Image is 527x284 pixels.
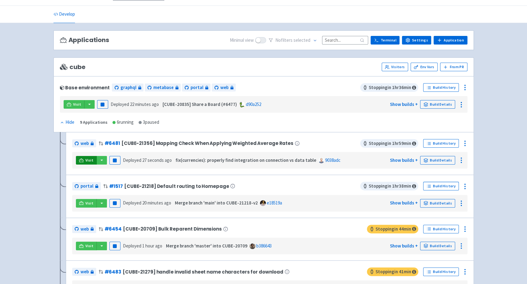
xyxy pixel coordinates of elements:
a: graphql [112,84,144,92]
a: Build Details [420,100,455,109]
a: Build Details [420,199,455,208]
span: web [220,84,228,91]
span: Visit [73,102,81,107]
a: e18519a [267,200,282,206]
div: Hide [60,119,74,126]
a: portal [72,182,101,190]
div: 6 running [112,119,134,126]
a: Show builds + [390,101,418,107]
a: 9038adc [325,157,340,163]
span: web [81,140,89,147]
a: d90a252 [246,101,261,107]
h3: Applications [60,37,109,44]
span: graphql [120,84,136,91]
button: From PR [440,63,467,71]
span: Visit [85,158,93,163]
a: metabase [145,84,181,92]
time: 1 hour ago [142,243,162,249]
span: web [81,268,89,275]
a: Develop [53,6,75,23]
a: web [72,225,96,233]
strong: Merge branch 'master' into CUBE-20709 [166,243,247,249]
a: Visit [76,242,97,250]
a: Show builds + [390,200,418,206]
a: Build Details [420,242,455,250]
a: Visitors [382,63,408,71]
span: [CUBE-21218] Default routing to Homepage [124,184,229,189]
a: web [72,268,96,276]
button: Pause [109,156,120,165]
a: web [72,139,96,148]
span: Stopping in 41 min [367,267,418,276]
a: Visit [76,199,97,208]
a: Terminal [371,36,399,45]
a: portal [182,84,210,92]
a: b386643 [256,243,272,249]
div: Base environment [60,85,110,90]
button: Pause [109,242,120,250]
span: Stopping in 1 hr 59 min [360,139,418,148]
a: Build Details [420,156,455,165]
div: 9 Applications [80,119,108,126]
a: Show builds + [390,243,418,249]
a: Build History [423,267,459,276]
a: #6483 [104,269,121,275]
input: Search... [322,36,368,44]
span: Visit [85,201,93,206]
time: 20 minutes ago [142,200,171,206]
span: Stopping in 1 hr 38 min [360,182,418,190]
span: cube [60,64,85,71]
span: Deployed [111,101,159,107]
a: Settings [402,36,431,45]
a: Build History [423,139,459,148]
a: Build History [423,83,459,92]
span: [CUBE-20709] Bulk Reparent Dimensions [123,226,222,231]
span: Minimal view [230,37,254,44]
a: Build History [423,225,459,233]
button: Pause [97,100,108,109]
span: Stopping in 1 hr 36 min [360,83,418,92]
span: Visit [85,243,93,248]
span: web [81,226,89,233]
strong: fix(currencies): properly find integration on connection vs data table [175,157,316,163]
a: Show builds + [390,157,418,163]
a: #1517 [109,183,123,189]
button: Hide [60,119,75,126]
span: Deployed [123,243,162,249]
button: Pause [109,199,120,208]
a: Visit [64,100,85,109]
a: Env Vars [411,63,438,71]
span: Stopping in 44 min [367,225,418,233]
span: Deployed [123,157,172,163]
time: 27 seconds ago [142,157,172,163]
span: portal [81,183,93,190]
time: 22 minutes ago [130,101,159,107]
a: Visit [76,156,97,165]
a: Application [434,36,467,45]
a: Build History [423,182,459,190]
a: #6454 [104,226,122,232]
span: [CUBE-21356] Mapping Check When Applying Weighted Average Rates [121,141,293,146]
span: [CUBE-21279] handle invalid sheet name characters for download [123,269,283,274]
span: portal [190,84,203,91]
strong: Merge branch 'main' into CUBE-21218-v2 [175,200,258,206]
span: selected [293,37,310,43]
span: Deployed [123,200,171,206]
strong: [CUBE-20835] Share a Board (#6477) [163,101,237,107]
span: metabase [153,84,173,91]
a: web [212,84,236,92]
span: No filter s [275,37,310,44]
a: #6481 [104,140,120,146]
div: 3 paused [139,119,159,126]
